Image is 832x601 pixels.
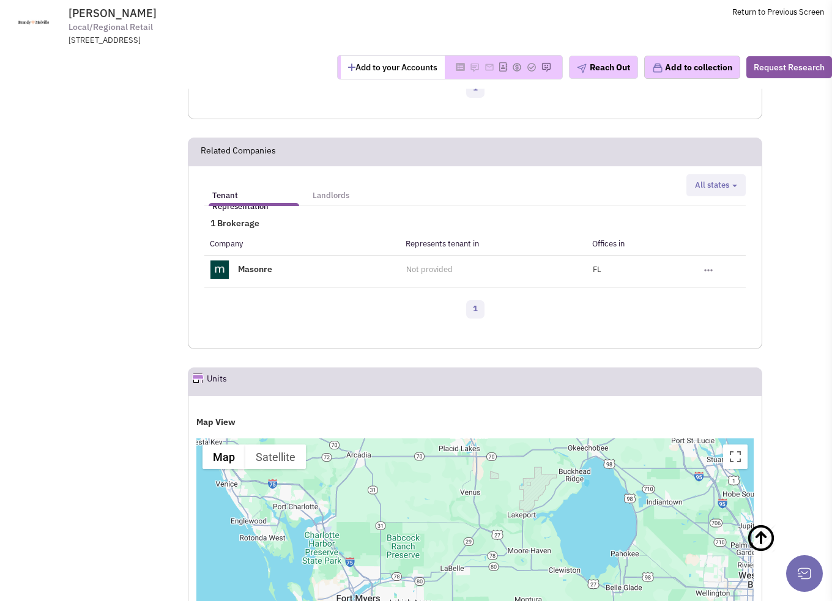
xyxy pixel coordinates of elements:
img: Please add to your accounts [541,62,551,72]
span: FL [593,264,601,275]
button: Add to collection [644,56,740,79]
a: Masonre [238,264,272,275]
span: 1 Brokerage [204,218,259,229]
span: Not provided [406,264,453,275]
img: Please add to your accounts [470,62,480,72]
div: [STREET_ADDRESS] [69,35,388,46]
a: Back To Top [746,511,808,591]
img: Please add to your accounts [512,62,522,72]
th: Offices in [587,233,698,255]
a: Return to Previous Screen [732,7,824,17]
h2: Related Companies [201,138,276,165]
button: Show street map [202,444,245,469]
span: All states [695,180,729,190]
a: 1 [466,300,485,319]
th: Company [204,233,400,255]
button: Show satellite imagery [245,444,306,469]
img: plane.png [577,64,587,73]
img: icon-collection-lavender.png [652,62,663,73]
a: Tenant Representation [206,179,302,203]
span: [PERSON_NAME] [69,6,157,20]
h5: Landlords [313,190,349,201]
h2: Units [207,368,227,395]
h5: Tenant Representation [212,190,295,212]
button: Request Research [746,56,832,78]
a: Landlords [306,179,355,203]
button: Toggle fullscreen view [723,444,748,469]
a: 1 [466,79,485,98]
img: Please add to your accounts [485,62,494,72]
h4: Map View [196,416,754,427]
img: Please add to your accounts [527,62,537,72]
th: Represents tenant in [400,233,587,255]
span: Local/Regional Retail [69,21,153,34]
button: All states [691,179,741,192]
button: Add to your Accounts [341,56,445,79]
button: Reach Out [569,56,638,79]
